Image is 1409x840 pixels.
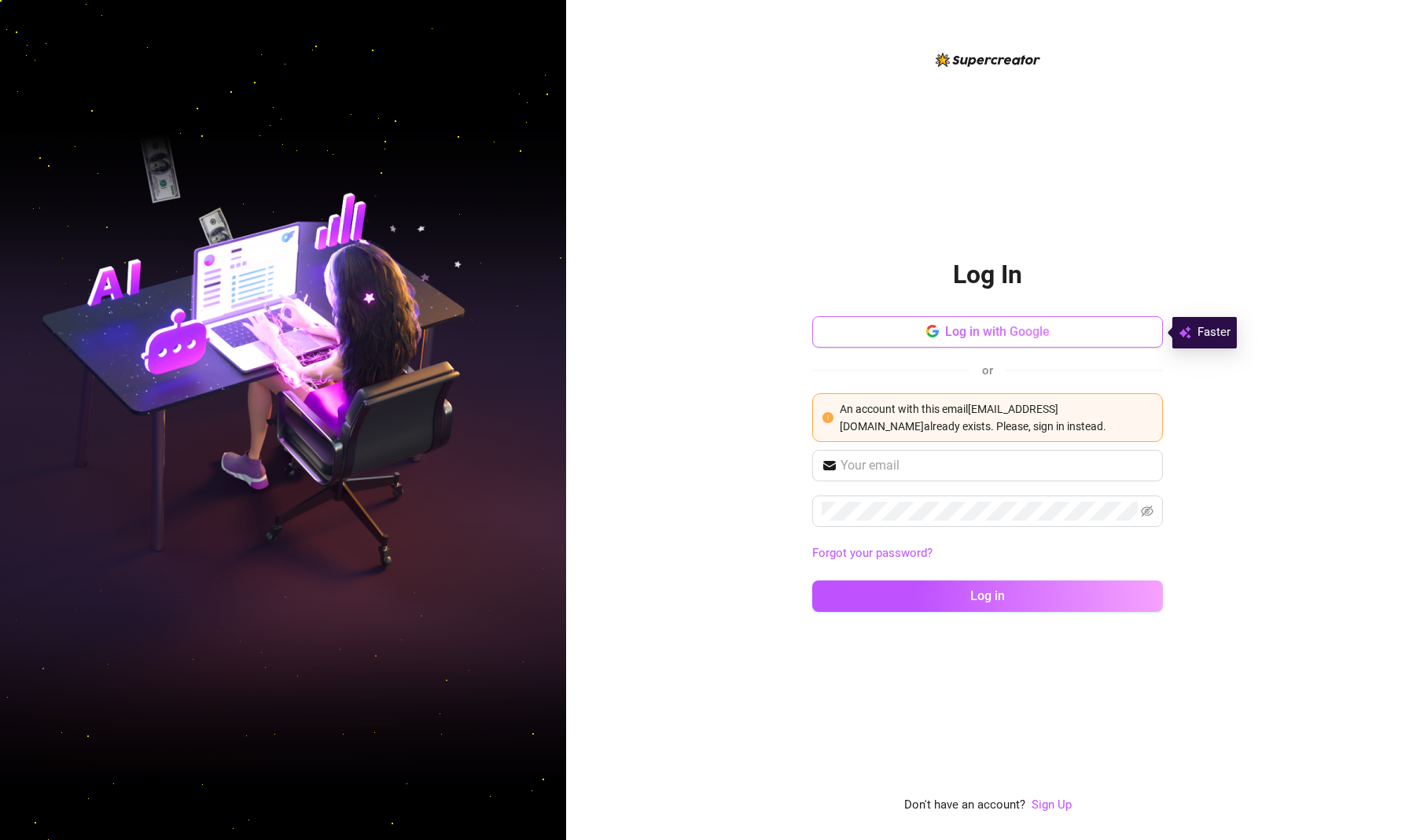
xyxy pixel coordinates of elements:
span: Log in [970,588,1005,603]
h2: Log In [953,259,1022,291]
img: logo-BBDzfeDw.svg [936,53,1040,67]
a: Forgot your password? [812,544,1163,563]
span: eye-invisible [1141,505,1153,518]
span: An account with this email [EMAIL_ADDRESS][DOMAIN_NAME] already exists. Please, sign in instead. [840,403,1106,433]
span: Don't have an account? [904,796,1025,815]
button: Log in [812,580,1163,612]
span: or [982,363,993,378]
a: Forgot your password? [812,546,933,560]
input: Your email [841,456,1153,475]
img: svg%3e [1179,323,1191,342]
span: Log in with Google [945,324,1050,339]
span: exclamation-circle [822,412,833,423]
button: Log in with Google [812,316,1163,348]
a: Sign Up [1032,798,1072,812]
a: Sign Up [1032,796,1072,815]
span: Faster [1197,323,1231,342]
